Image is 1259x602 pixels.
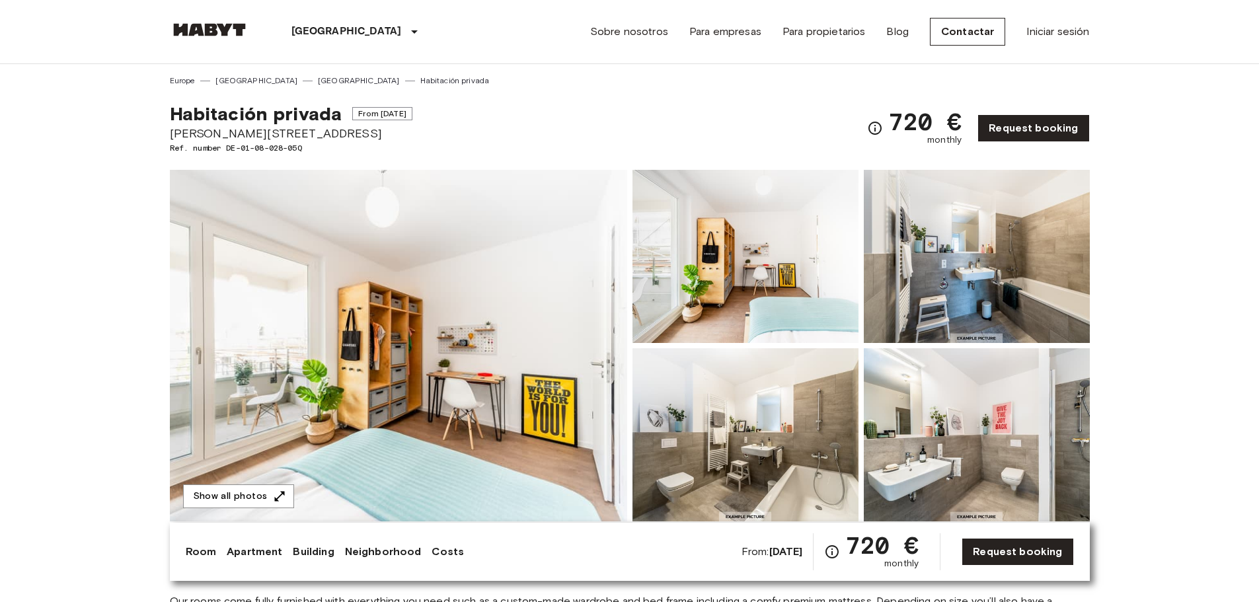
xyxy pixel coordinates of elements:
[345,544,422,560] a: Neighborhood
[888,110,962,133] span: 720 €
[632,170,858,343] img: Picture of unit DE-01-08-028-05Q
[1026,24,1089,40] a: Iniciar sesión
[632,348,858,521] img: Picture of unit DE-01-08-028-05Q
[215,75,297,87] a: [GEOGRAPHIC_DATA]
[845,533,919,557] span: 720 €
[782,24,866,40] a: Para propietarios
[769,545,803,558] b: [DATE]
[170,142,412,154] span: Ref. number DE-01-08-028-05Q
[183,484,294,509] button: Show all photos
[186,544,217,560] a: Room
[864,170,1090,343] img: Picture of unit DE-01-08-028-05Q
[590,24,668,40] a: Sobre nosotros
[867,120,883,136] svg: Check cost overview for full price breakdown. Please note that discounts apply to new joiners onl...
[927,133,962,147] span: monthly
[962,538,1073,566] a: Request booking
[227,544,282,560] a: Apartment
[977,114,1089,142] a: Request booking
[170,170,627,521] img: Marketing picture of unit DE-01-08-028-05Q
[170,75,196,87] a: Europe
[318,75,400,87] a: [GEOGRAPHIC_DATA]
[420,75,490,87] a: Habitación privada
[884,557,919,570] span: monthly
[170,102,342,125] span: Habitación privada
[689,24,761,40] a: Para empresas
[170,23,249,36] img: Habyt
[886,24,909,40] a: Blog
[291,24,402,40] p: [GEOGRAPHIC_DATA]
[293,544,334,560] a: Building
[742,545,803,559] span: From:
[352,107,412,120] span: From [DATE]
[432,544,464,560] a: Costs
[930,18,1005,46] a: Contactar
[864,348,1090,521] img: Picture of unit DE-01-08-028-05Q
[170,125,412,142] span: [PERSON_NAME][STREET_ADDRESS]
[824,544,840,560] svg: Check cost overview for full price breakdown. Please note that discounts apply to new joiners onl...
